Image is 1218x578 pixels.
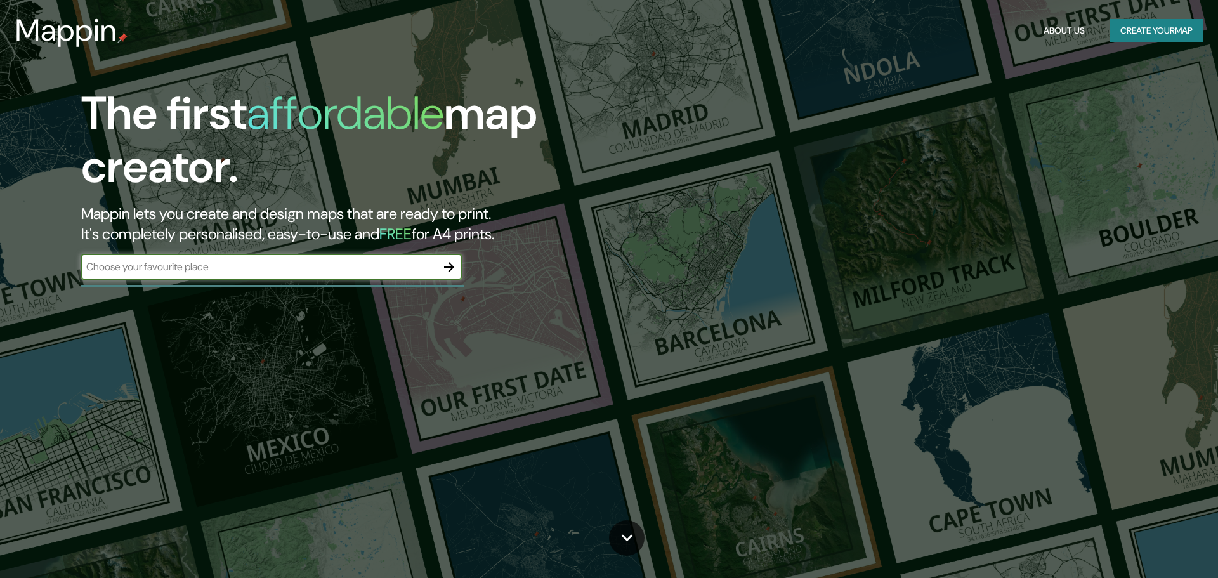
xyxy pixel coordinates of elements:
input: Choose your favourite place [81,259,436,274]
h1: affordable [247,84,444,143]
img: mappin-pin [117,33,128,43]
button: About Us [1038,19,1090,43]
h1: The first map creator. [81,87,690,204]
h5: FREE [379,224,412,244]
h3: Mappin [15,13,117,48]
h2: Mappin lets you create and design maps that are ready to print. It's completely personalised, eas... [81,204,690,244]
button: Create yourmap [1110,19,1203,43]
